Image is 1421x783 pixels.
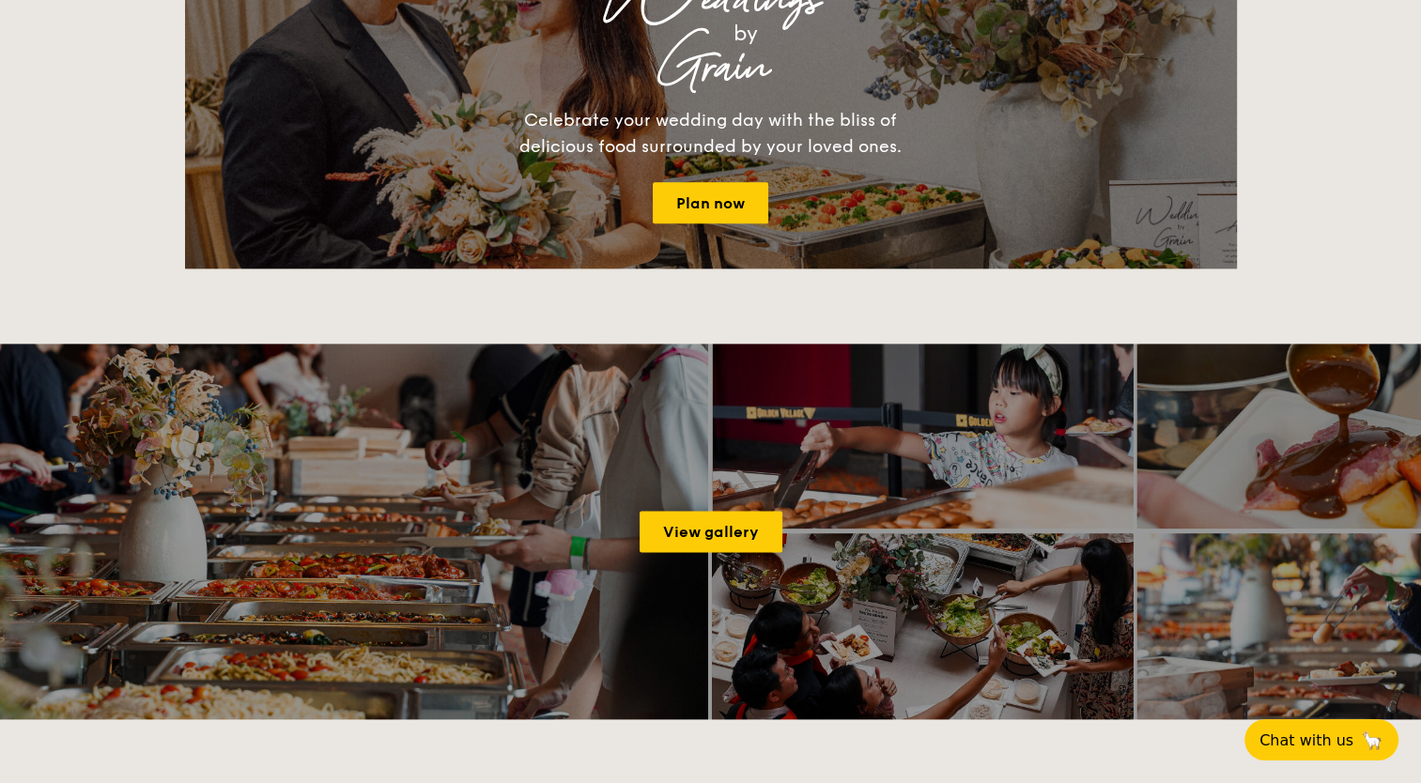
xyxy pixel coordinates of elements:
span: Chat with us [1259,731,1353,749]
a: Plan now [653,182,768,223]
a: View gallery [640,511,782,552]
span: 🦙 [1361,729,1383,751]
div: by [420,17,1072,51]
button: Chat with us🦙 [1244,719,1398,760]
div: Celebrate your wedding day with the bliss of delicious food surrounded by your loved ones. [500,107,922,160]
div: Grain [350,51,1072,84]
